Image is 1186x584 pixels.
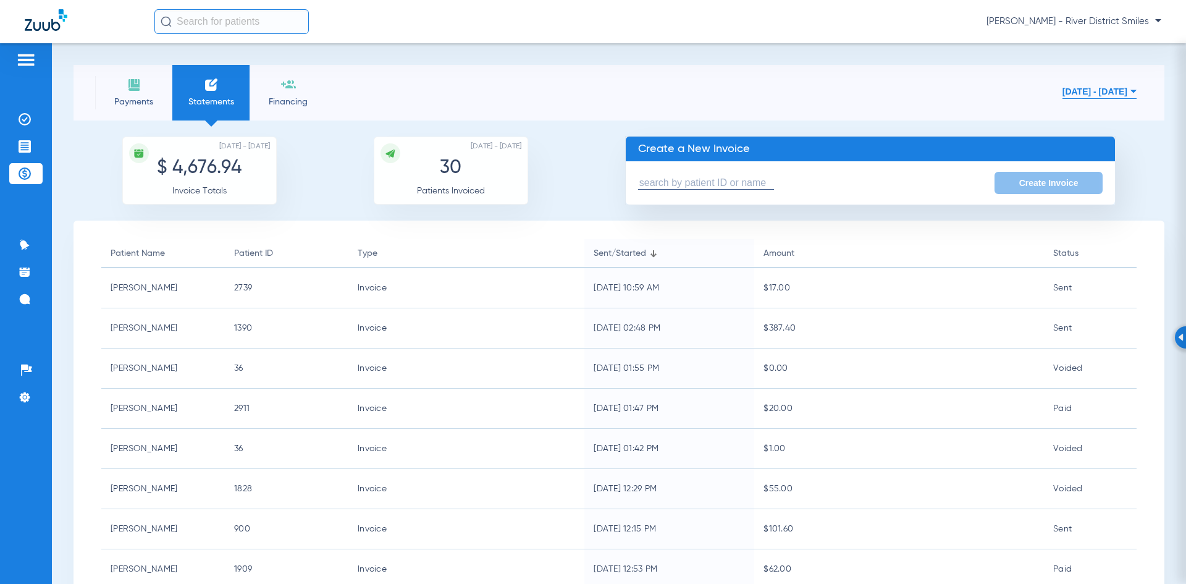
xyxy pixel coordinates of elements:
td: Sent [1044,509,1137,549]
td: Invoice [348,429,584,469]
td: Voided [1044,349,1137,389]
span: Financing [259,96,318,108]
td: $101.60 [754,509,1044,549]
div: Amount [763,247,1035,260]
div: Patient ID [234,247,339,260]
div: Type [358,247,377,260]
td: [PERSON_NAME] [101,509,225,549]
img: Search Icon [161,16,172,27]
span: [DATE] - [DATE] [471,140,521,153]
img: icon [385,148,396,159]
div: Sent/Started [594,247,745,260]
td: [PERSON_NAME] [101,389,225,429]
td: Sent [1044,268,1137,308]
div: Type [358,247,575,260]
td: [PERSON_NAME] [101,469,225,509]
td: $55.00 [754,469,1044,509]
span: Patients Invoiced [417,187,485,195]
img: financing icon [281,77,296,92]
div: Patient Name [111,247,216,260]
td: [DATE] 12:29 PM [584,469,754,509]
td: Invoice [348,268,584,308]
span: [PERSON_NAME] - River District Smiles [986,15,1161,28]
span: 30 [440,159,461,177]
td: [PERSON_NAME] [101,349,225,389]
div: Patient ID [234,247,273,260]
img: Zuub Logo [25,9,67,31]
td: [PERSON_NAME] [101,308,225,349]
td: [DATE] 01:55 PM [584,349,754,389]
td: [DATE] 01:42 PM [584,429,754,469]
input: Search for patients [154,9,309,34]
button: [DATE] - [DATE] [1062,79,1137,104]
td: $387.40 [754,308,1044,349]
td: Invoice [348,469,584,509]
div: Amount [763,247,794,260]
td: 2739 [225,268,348,308]
span: [DATE] - [DATE] [219,140,270,153]
td: [DATE] 01:47 PM [584,389,754,429]
span: Invoice Totals [172,187,227,195]
img: hamburger-icon [16,53,36,67]
div: Sent/Started [594,247,646,260]
span: Payments [104,96,163,108]
span: Statements [182,96,240,108]
td: Paid [1044,389,1137,429]
img: icon [133,148,145,159]
span: $ 4,676.94 [157,159,242,177]
td: $0.00 [754,349,1044,389]
button: Create Invoice [995,172,1103,194]
img: invoices icon [204,77,219,92]
td: [PERSON_NAME] [101,268,225,308]
td: 36 [225,429,348,469]
td: Invoice [348,308,584,349]
input: search by patient ID or name [638,177,774,190]
p: Create a New Invoice [626,137,1116,161]
div: Status [1053,247,1127,260]
img: Arrow [1178,334,1184,341]
td: Sent [1044,308,1137,349]
div: Status [1053,247,1079,260]
td: 900 [225,509,348,549]
td: $20.00 [754,389,1044,429]
td: [DATE] 12:15 PM [584,509,754,549]
td: [PERSON_NAME] [101,429,225,469]
td: 2911 [225,389,348,429]
td: $17.00 [754,268,1044,308]
td: [DATE] 10:59 AM [584,268,754,308]
td: Voided [1044,469,1137,509]
td: Voided [1044,429,1137,469]
td: Invoice [348,389,584,429]
td: 1390 [225,308,348,349]
td: Invoice [348,509,584,549]
img: payments icon [127,77,141,92]
td: 1828 [225,469,348,509]
div: Patient Name [111,247,165,260]
td: [DATE] 02:48 PM [584,308,754,349]
td: 36 [225,349,348,389]
td: Invoice [348,349,584,389]
td: $1.00 [754,429,1044,469]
